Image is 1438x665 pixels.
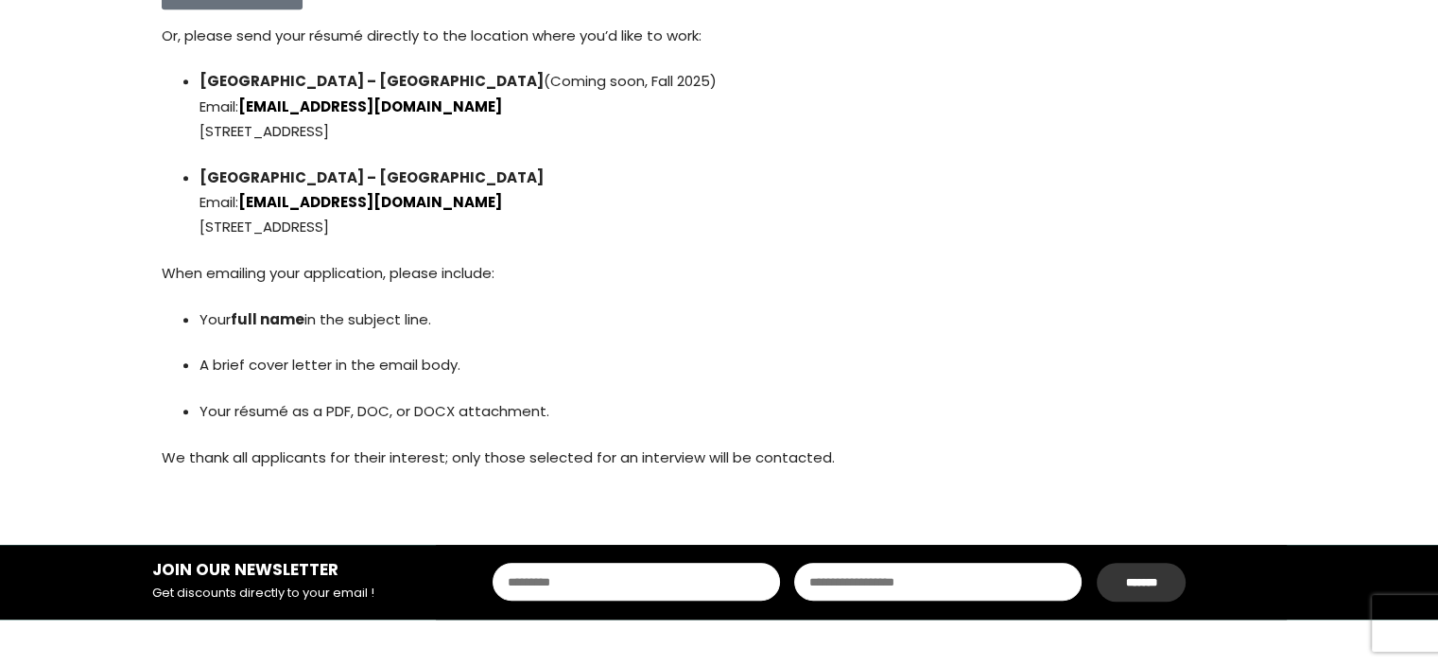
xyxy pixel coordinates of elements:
p: (Coming soon, Fall 2025) Email: [STREET_ADDRESS] [199,69,1277,144]
span: full name [231,309,304,329]
span: [GEOGRAPHIC_DATA] – [GEOGRAPHIC_DATA] [199,167,544,187]
p: When emailing your application, please include: [162,261,1277,286]
span: [GEOGRAPHIC_DATA] – [GEOGRAPHIC_DATA] [199,71,544,91]
p: Get discounts directly to your email ! [152,583,411,604]
p: Your in the subject line. [199,307,1277,332]
strong: JOIN OUR NEWSLETTER [152,558,338,581]
p: Email: [STREET_ADDRESS] [199,166,1277,240]
p: A brief cover letter in the email body. [199,353,1277,377]
a: [EMAIL_ADDRESS][DOMAIN_NAME] [238,192,502,212]
a: [EMAIL_ADDRESS][DOMAIN_NAME] [238,96,502,116]
p: We thank all applicants for their interest; only those selected for an interview will be contacted. [162,446,1277,470]
p: Or, please send your résumé directly to the location where you’d like to work: [162,24,1277,48]
p: Your résumé as a PDF, DOC, or DOCX attachment. [199,399,1277,424]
